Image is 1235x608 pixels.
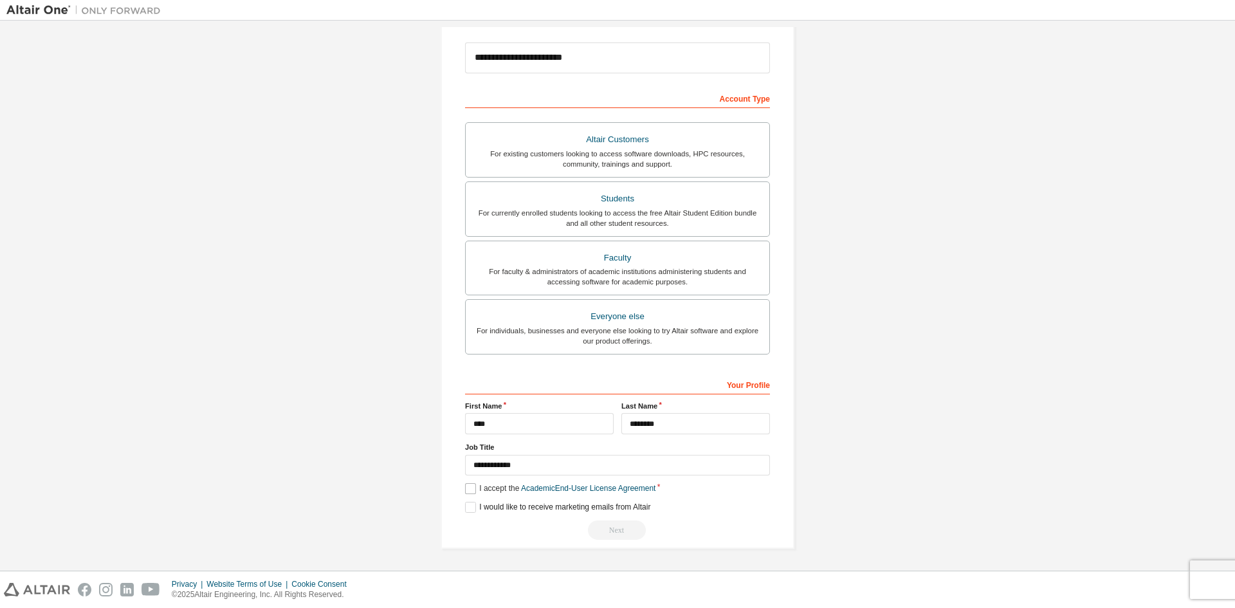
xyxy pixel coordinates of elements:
[172,579,206,589] div: Privacy
[473,266,762,287] div: For faculty & administrators of academic institutions administering students and accessing softwa...
[4,583,70,596] img: altair_logo.svg
[465,88,770,108] div: Account Type
[291,579,354,589] div: Cookie Consent
[6,4,167,17] img: Altair One
[473,149,762,169] div: For existing customers looking to access software downloads, HPC resources, community, trainings ...
[473,308,762,326] div: Everyone else
[521,484,655,493] a: Academic End-User License Agreement
[465,502,650,513] label: I would like to receive marketing emails from Altair
[465,401,614,411] label: First Name
[78,583,91,596] img: facebook.svg
[621,401,770,411] label: Last Name
[142,583,160,596] img: youtube.svg
[465,483,655,494] label: I accept the
[473,131,762,149] div: Altair Customers
[465,374,770,394] div: Your Profile
[120,583,134,596] img: linkedin.svg
[172,589,354,600] p: © 2025 Altair Engineering, Inc. All Rights Reserved.
[473,326,762,346] div: For individuals, businesses and everyone else looking to try Altair software and explore our prod...
[465,442,770,452] label: Job Title
[473,249,762,267] div: Faculty
[473,208,762,228] div: For currently enrolled students looking to access the free Altair Student Edition bundle and all ...
[473,190,762,208] div: Students
[465,520,770,540] div: Read and acccept EULA to continue
[206,579,291,589] div: Website Terms of Use
[99,583,113,596] img: instagram.svg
